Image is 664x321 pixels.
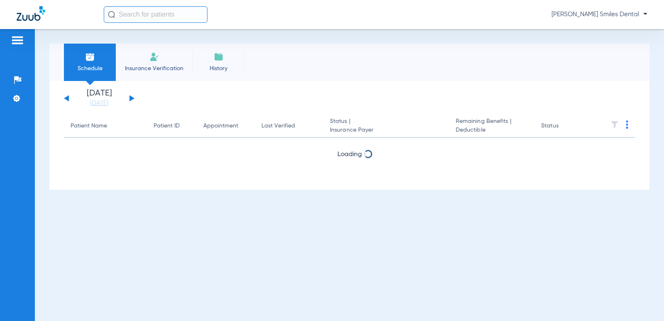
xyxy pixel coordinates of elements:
div: Last Verified [261,122,317,130]
span: [PERSON_NAME] Smiles Dental [552,10,647,19]
span: Insurance Payer [330,126,442,135]
img: Search Icon [108,11,115,18]
img: History [214,52,224,62]
input: Search for patients [104,6,207,23]
a: [DATE] [74,99,124,108]
img: Manual Insurance Verification [149,52,159,62]
span: Schedule [70,64,110,73]
div: Patient Name [71,122,140,130]
th: Status | [323,115,449,138]
span: Insurance Verification [122,64,186,73]
div: Patient ID [154,122,180,130]
span: History [199,64,238,73]
div: Appointment [203,122,248,130]
div: Patient Name [71,122,107,130]
th: Remaining Benefits | [449,115,535,138]
img: Zuub Logo [17,6,45,21]
img: Schedule [85,52,95,62]
div: Patient ID [154,122,190,130]
span: Deductible [456,126,528,135]
img: filter.svg [610,120,619,129]
span: Loading [337,151,362,158]
div: Appointment [203,122,238,130]
th: Status [535,115,591,138]
li: [DATE] [74,89,124,108]
img: hamburger-icon [11,35,24,45]
img: group-dot-blue.svg [626,120,628,129]
div: Last Verified [261,122,295,130]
